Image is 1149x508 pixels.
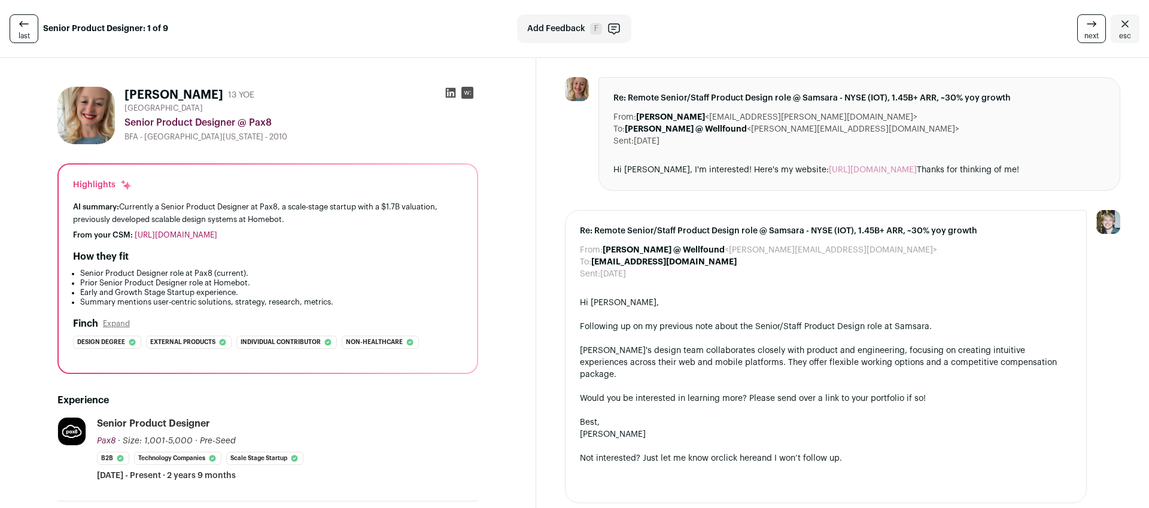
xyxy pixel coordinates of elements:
h1: [PERSON_NAME] [124,87,223,104]
b: [EMAIL_ADDRESS][DOMAIN_NAME] [591,258,737,266]
li: Senior Product Designer role at Pax8 (current). [80,269,463,278]
span: last [19,31,30,41]
span: Non-healthcare [346,336,403,348]
div: [PERSON_NAME] [580,428,1072,440]
li: Prior Senior Product Designer role at Homebot. [80,278,463,288]
dt: From: [613,111,636,123]
a: [URL][DOMAIN_NAME] [135,231,217,239]
span: Re: Remote Senior/Staff Product Design role @ Samsara - NYSE (IOT), 1.45B+ ARR, ~30% yoy growth [613,92,1105,104]
dt: To: [580,256,591,268]
b: [PERSON_NAME] [636,113,705,121]
span: Design degree [77,336,125,348]
img: 6494470-medium_jpg [1096,210,1120,234]
img: f611dc5a7a8571a4c351a57f2fbfe31f432ac9af5e70f9781408bee82ab79bbc.jpg [57,87,115,144]
div: 13 YOE [228,89,254,101]
span: [DATE] - Present · 2 years 9 months [97,470,236,482]
dt: To: [613,123,625,135]
li: Scale Stage Startup [226,452,303,465]
dt: Sent: [580,268,600,280]
span: External products [150,336,215,348]
dd: [DATE] [634,135,659,147]
div: Hi [PERSON_NAME], I'm interested! Here's my website: Thanks for thinking of me! [613,164,1105,176]
span: next [1084,31,1099,41]
div: Senior Product Designer @ Pax8 [124,115,478,130]
dt: From: [580,244,603,256]
a: [URL][DOMAIN_NAME] [829,166,917,174]
div: [PERSON_NAME]'s design team collaborates closely with product and engineering, focusing on creati... [580,345,1072,381]
button: Expand [103,319,130,328]
span: Add Feedback [527,23,585,35]
li: Early and Growth Stage Startup experience. [80,288,463,297]
span: Pre-Seed [200,437,236,445]
dt: Sent: [613,135,634,147]
span: · [195,435,197,447]
strong: Senior Product Designer: 1 of 9 [43,23,168,35]
span: F [590,23,602,35]
h2: Experience [57,393,478,407]
div: Hi [PERSON_NAME], [580,297,1072,309]
li: Summary mentions user-centric solutions, strategy, research, metrics. [80,297,463,307]
dd: <[PERSON_NAME][EMAIL_ADDRESS][DOMAIN_NAME]> [625,123,959,135]
b: [PERSON_NAME] @ Wellfound [603,246,725,254]
dd: [DATE] [600,268,626,280]
a: last [10,14,38,43]
span: · Size: 1,001-5,000 [118,437,193,445]
div: Following up on my previous note about the Senior/Staff Product Design role at Samsara. [580,321,1072,333]
div: BFA - [GEOGRAPHIC_DATA][US_STATE] - 2010 [124,132,478,142]
span: [GEOGRAPHIC_DATA] [124,104,203,113]
dd: <[EMAIL_ADDRESS][PERSON_NAME][DOMAIN_NAME]> [636,111,917,123]
div: Highlights [73,179,132,191]
span: esc [1119,31,1131,41]
span: From your CSM: [73,231,133,239]
h2: Finch [73,317,98,331]
a: next [1077,14,1106,43]
span: Individual contributor [241,336,321,348]
div: Senior Product Designer [97,417,210,430]
b: [PERSON_NAME] @ Wellfound [625,125,747,133]
div: Would you be interested in learning more? Please send over a link to your portfolio if so! [580,393,1072,404]
div: Best, [580,416,1072,428]
li: B2B [97,452,129,465]
span: AI summary: [73,203,119,211]
div: Currently a Senior Product Designer at Pax8, a scale-stage startup with a $1.7B valuation, previo... [73,200,463,226]
span: Pax8 [97,437,115,445]
span: Re: Remote Senior/Staff Product Design role @ Samsara - NYSE (IOT), 1.45B+ ARR, ~30% yoy growth [580,225,1072,237]
a: click here [719,454,757,463]
div: Not interested? Just let me know or and I won’t follow up. [580,452,1072,464]
li: Technology Companies [134,452,221,465]
h2: How they fit [73,250,129,264]
img: f611dc5a7a8571a4c351a57f2fbfe31f432ac9af5e70f9781408bee82ab79bbc.jpg [565,77,589,101]
img: 96716d2be00414dafc64ffb08178dad921fd41c272960ac56823f50a66308a56.jpg [58,418,86,445]
button: Add Feedback F [517,14,631,43]
dd: <[PERSON_NAME][EMAIL_ADDRESS][DOMAIN_NAME]> [603,244,937,256]
a: Close [1111,14,1139,43]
